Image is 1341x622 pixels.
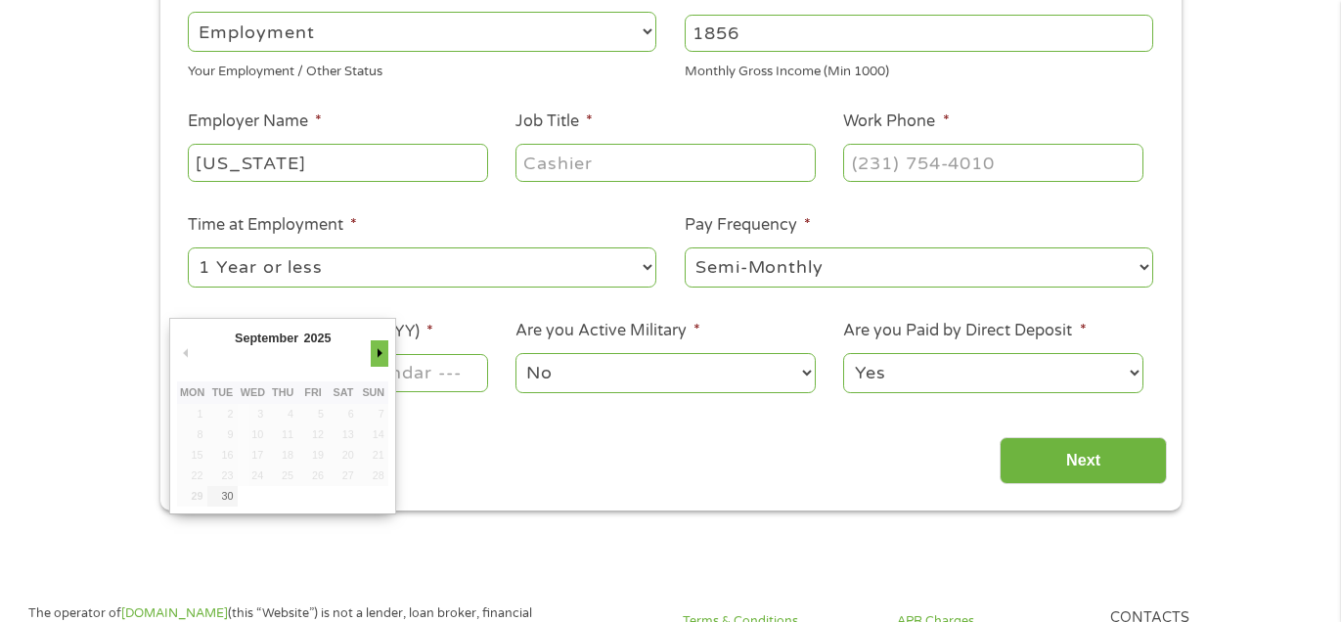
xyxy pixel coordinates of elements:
div: 2025 [301,326,334,352]
label: Work Phone [843,111,949,132]
label: Employer Name [188,111,322,132]
input: Walmart [188,144,487,181]
label: Time at Employment [188,215,357,236]
label: Job Title [515,111,593,132]
div: Monthly Gross Income (Min 1000) [685,56,1153,82]
button: Previous Month [177,340,195,367]
a: [DOMAIN_NAME] [121,605,228,621]
div: September [232,326,300,352]
abbr: Friday [304,386,321,398]
label: Pay Frequency [685,215,811,236]
abbr: Thursday [272,386,293,398]
abbr: Sunday [362,386,384,398]
input: Cashier [515,144,815,181]
div: Your Employment / Other Status [188,56,656,82]
abbr: Wednesday [241,386,265,398]
input: 1800 [685,15,1153,52]
button: Next Month [371,340,388,367]
button: 30 [207,486,238,507]
input: (231) 754-4010 [843,144,1142,181]
label: Are you Paid by Direct Deposit [843,321,1086,341]
abbr: Monday [180,386,204,398]
abbr: Saturday [333,386,353,398]
input: Next [1000,437,1167,485]
abbr: Tuesday [212,386,234,398]
label: Are you Active Military [515,321,700,341]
